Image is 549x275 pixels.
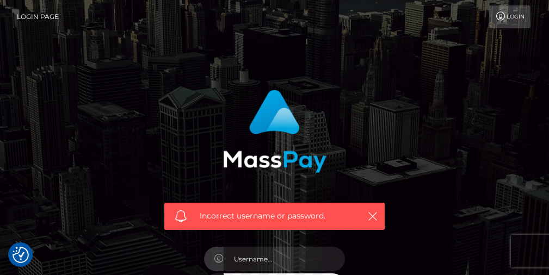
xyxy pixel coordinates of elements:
[17,5,59,28] a: Login Page
[13,247,29,263] button: Consent Preferences
[200,210,355,222] span: Incorrect username or password.
[13,247,29,263] img: Revisit consent button
[223,90,326,173] img: MassPay Login
[224,247,346,271] input: Username...
[489,5,531,28] a: Login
